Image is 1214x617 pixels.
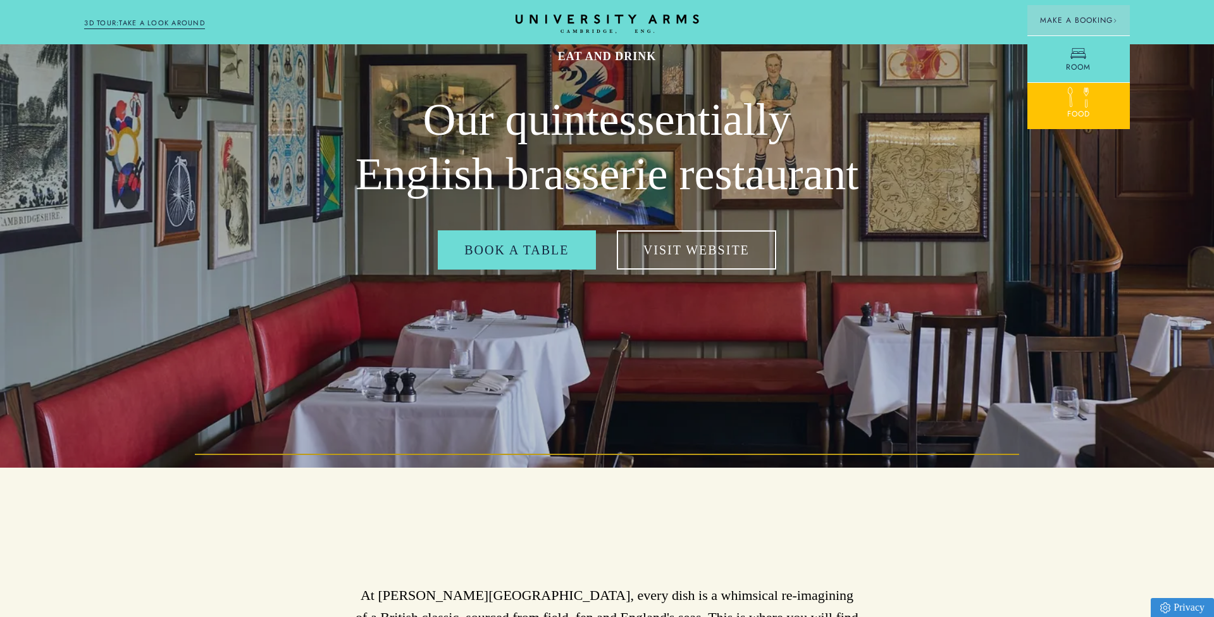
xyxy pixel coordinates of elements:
[1027,5,1130,35] button: Make a BookingArrow icon
[354,49,860,64] h1: Eat and drink
[1151,598,1214,617] a: Privacy
[1160,602,1170,613] img: Privacy
[1027,35,1130,82] a: Room
[84,18,205,29] a: 3D TOUR:TAKE A LOOK AROUND
[1066,61,1091,73] span: Room
[1027,82,1130,129] a: Food
[1113,18,1117,23] img: Arrow icon
[438,230,595,270] a: Book a table
[516,15,699,34] a: Home
[1067,108,1090,120] span: Food
[1040,15,1117,26] span: Make a Booking
[354,93,860,201] h2: Our quintessentially English brasserie restaurant
[617,230,776,270] a: Visit Website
